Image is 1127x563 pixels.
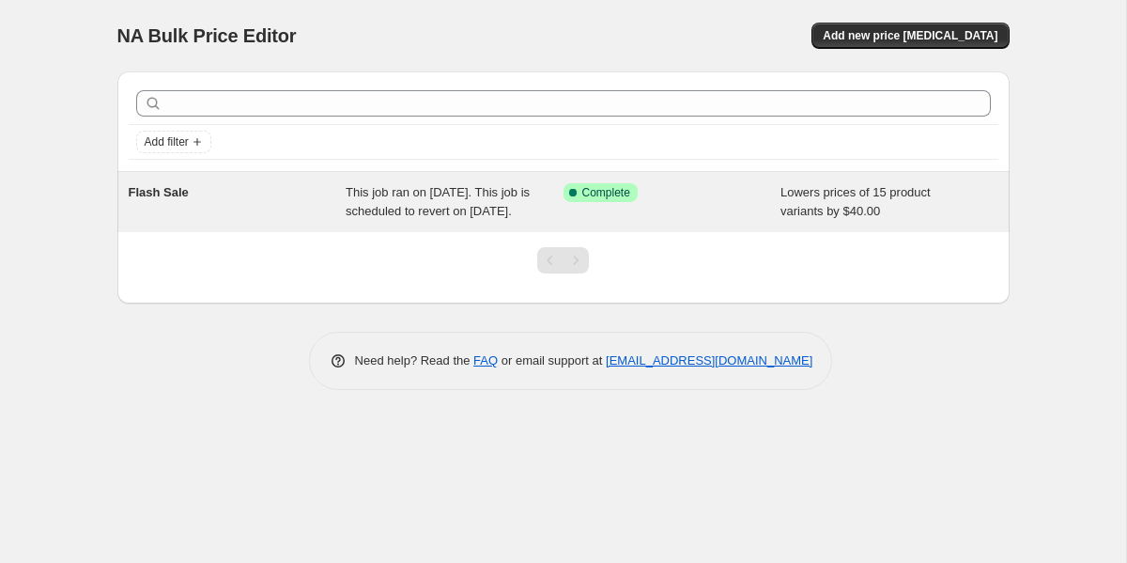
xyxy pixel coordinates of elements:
[606,353,812,368] a: [EMAIL_ADDRESS][DOMAIN_NAME]
[346,185,530,218] span: This job ran on [DATE]. This job is scheduled to revert on [DATE].
[129,185,189,199] span: Flash Sale
[355,353,474,368] span: Need help? Read the
[473,353,498,368] a: FAQ
[136,131,211,153] button: Add filter
[498,353,606,368] span: or email support at
[823,28,997,43] span: Add new price [MEDICAL_DATA]
[117,25,297,46] span: NA Bulk Price Editor
[780,185,931,218] span: Lowers prices of 15 product variants by $40.00
[811,23,1009,49] button: Add new price [MEDICAL_DATA]
[537,247,589,274] nav: Pagination
[582,185,630,200] span: Complete
[145,134,189,149] span: Add filter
